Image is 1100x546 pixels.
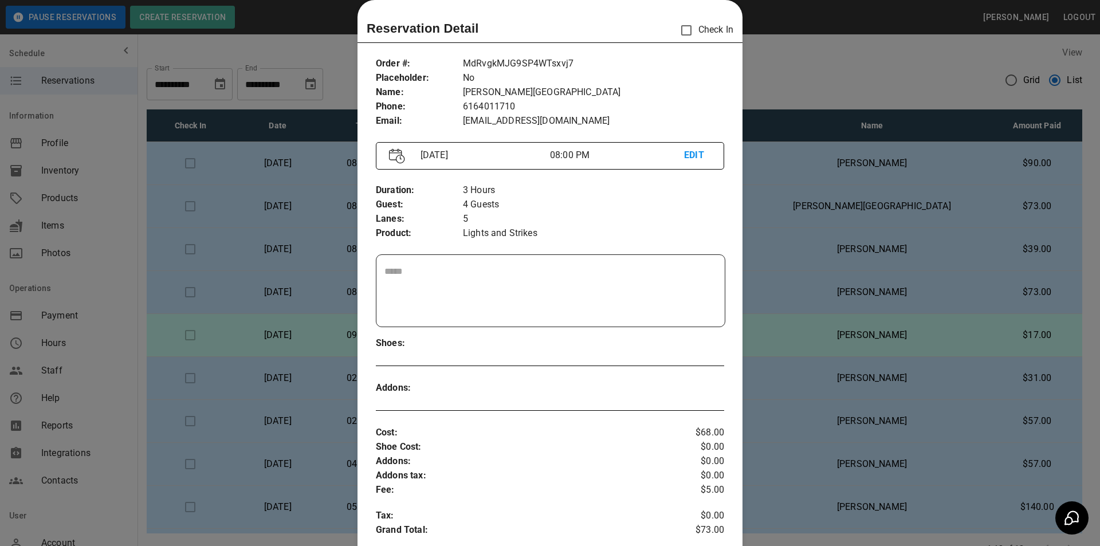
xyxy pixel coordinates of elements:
p: Addons tax : [376,469,666,483]
p: Order # : [376,57,463,71]
p: EDIT [684,148,711,163]
p: $73.00 [666,523,724,540]
p: 08:00 PM [550,148,684,162]
p: 4 Guests [463,198,724,212]
p: Tax : [376,509,666,523]
p: $0.00 [666,454,724,469]
p: $68.00 [666,426,724,440]
p: Phone : [376,100,463,114]
p: 3 Hours [463,183,724,198]
p: Lanes : [376,212,463,226]
p: No [463,71,724,85]
p: [PERSON_NAME][GEOGRAPHIC_DATA] [463,85,724,100]
img: Vector [389,148,405,164]
p: Shoe Cost : [376,440,666,454]
p: Cost : [376,426,666,440]
p: Addons : [376,454,666,469]
p: Check In [674,18,733,42]
p: Fee : [376,483,666,497]
p: $0.00 [666,469,724,483]
p: [EMAIL_ADDRESS][DOMAIN_NAME] [463,114,724,128]
p: Addons : [376,381,463,395]
p: Reservation Detail [367,19,479,38]
p: $5.00 [666,483,724,497]
p: MdRvgkMJG9SP4WTsxvj7 [463,57,724,71]
p: Guest : [376,198,463,212]
p: Placeholder : [376,71,463,85]
p: Shoes : [376,336,463,351]
p: Lights and Strikes [463,226,724,241]
p: $0.00 [666,440,724,454]
p: Name : [376,85,463,100]
p: [DATE] [416,148,550,162]
p: Duration : [376,183,463,198]
p: Grand Total : [376,523,666,540]
p: Email : [376,114,463,128]
p: $0.00 [666,509,724,523]
p: Product : [376,226,463,241]
p: 5 [463,212,724,226]
p: 6164011710 [463,100,724,114]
